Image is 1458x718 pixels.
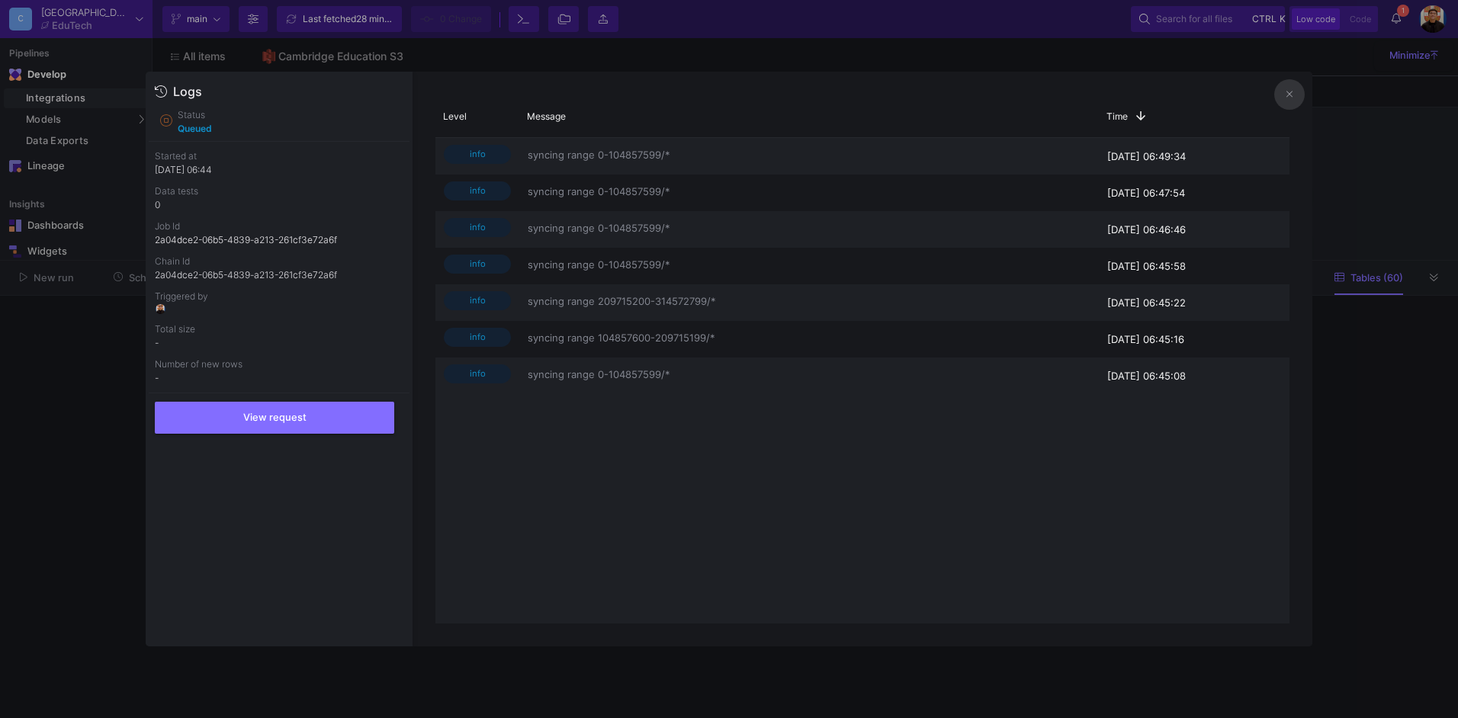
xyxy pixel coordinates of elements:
span: View request [243,412,307,423]
p: Data tests [155,184,403,198]
p: Total size [155,322,403,336]
p: 0 [155,198,403,212]
span: syncing range 0-104857599/* [528,183,1090,200]
span: info [444,291,511,310]
span: info [444,181,511,200]
p: Triggered by [155,290,403,303]
span: info [444,328,511,347]
div: [DATE] 06:45:22 [1099,284,1289,321]
span: syncing range 0-104857599/* [528,366,1090,383]
div: Logs [173,84,202,99]
div: [DATE] 06:45:16 [1099,321,1289,357]
p: - [155,371,403,385]
span: Level [443,111,467,122]
p: queued [178,122,212,136]
p: Number of new rows [155,357,403,371]
button: View request [155,402,394,434]
div: [DATE] 06:47:54 [1099,175,1289,211]
p: Started at [155,149,403,163]
p: Job Id [155,220,403,233]
div: [DATE] 06:46:46 [1099,211,1289,248]
div: [DATE] 06:45:58 [1099,248,1289,284]
span: syncing range 104857600-209715199/* [528,329,1090,346]
span: Time [1106,111,1128,122]
p: [DATE] 06:44 [155,163,403,177]
p: 2a04dce2-06b5-4839-a213-261cf3e72a6f [155,233,403,247]
p: Chain Id [155,255,403,268]
div: [DATE] 06:45:08 [1099,357,1289,394]
p: Status [178,108,212,122]
span: syncing range 209715200-314572799/* [528,293,1090,309]
p: 2a04dce2-06b5-4839-a213-261cf3e72a6f [155,268,403,282]
p: - [155,336,403,350]
span: info [444,364,511,383]
span: info [444,145,511,164]
span: Message [527,111,566,122]
span: info [444,218,511,237]
span: info [444,255,511,274]
span: syncing range 0-104857599/* [528,256,1090,273]
div: [DATE] 06:49:34 [1099,138,1289,175]
span: syncing range 0-104857599/* [528,220,1090,236]
span: syncing range 0-104857599/* [528,146,1090,163]
img: bg52tvgs8dxfpOhHYAd0g09LCcAxm85PnUXHwHyc.png [155,303,166,315]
